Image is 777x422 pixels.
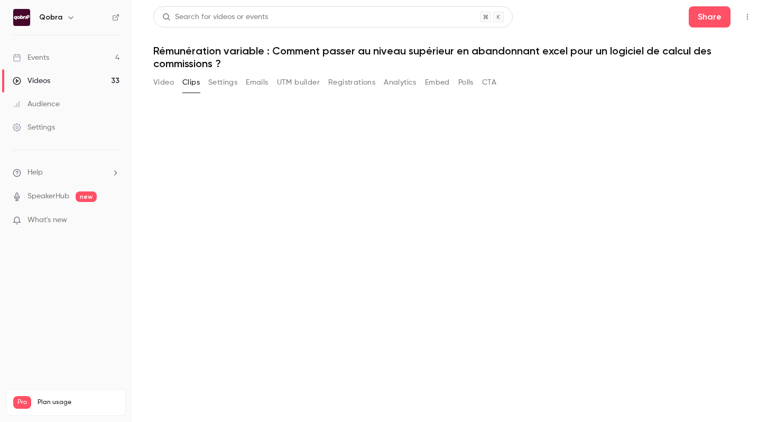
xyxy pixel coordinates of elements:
button: CTA [482,74,496,91]
div: Search for videos or events [162,12,268,23]
button: Clips [182,74,200,91]
a: SpeakerHub [27,191,69,202]
span: Pro [13,396,31,409]
div: Videos [13,76,50,86]
div: Audience [13,99,60,109]
span: Plan usage [38,398,119,407]
button: Embed [425,74,450,91]
button: Video [153,74,174,91]
button: Emails [246,74,268,91]
button: Analytics [384,74,417,91]
span: What's new [27,215,67,226]
button: Share [689,6,730,27]
button: Registrations [328,74,375,91]
button: UTM builder [277,74,320,91]
button: Settings [208,74,237,91]
button: Top Bar Actions [739,8,756,25]
button: Polls [458,74,474,91]
h1: Rémunération variable : Comment passer au niveau supérieur en abandonnant excel pour un logiciel ... [153,44,756,70]
h6: Qobra [39,12,62,23]
div: Events [13,52,49,63]
img: Qobra [13,9,30,26]
span: new [76,191,97,202]
div: Settings [13,122,55,133]
span: Help [27,167,43,178]
li: help-dropdown-opener [13,167,119,178]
